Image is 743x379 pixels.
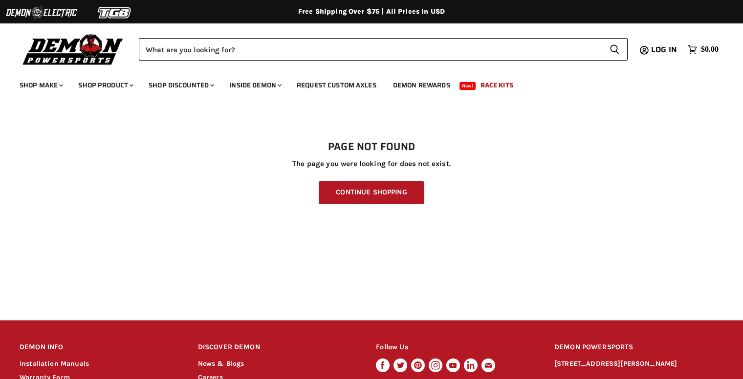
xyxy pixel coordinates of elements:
[20,32,127,66] img: Demon Powersports
[20,359,89,368] a: Installation Manuals
[683,42,723,57] a: $0.00
[20,160,723,168] p: The page you were looking for does not exist.
[78,3,152,22] img: TGB Logo 2
[554,336,723,359] h2: DEMON POWERSPORTS
[5,3,78,22] img: Demon Electric Logo 2
[20,141,723,153] h1: Page not found
[319,181,424,204] a: Continue Shopping
[651,43,677,56] span: Log in
[198,336,358,359] h2: DISCOVER DEMON
[141,75,220,95] a: Shop Discounted
[701,45,719,54] span: $0.00
[198,359,244,368] a: News & Blogs
[222,75,287,95] a: Inside Demon
[386,75,458,95] a: Demon Rewards
[376,336,536,359] h2: Follow Us
[71,75,139,95] a: Shop Product
[647,45,683,54] a: Log in
[554,358,723,370] p: [STREET_ADDRESS][PERSON_NAME]
[459,82,476,90] span: New!
[602,38,628,61] button: Search
[139,38,602,61] input: Search
[289,75,384,95] a: Request Custom Axles
[12,75,69,95] a: Shop Make
[139,38,628,61] form: Product
[473,75,521,95] a: Race Kits
[12,71,716,95] ul: Main menu
[20,336,179,359] h2: DEMON INFO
